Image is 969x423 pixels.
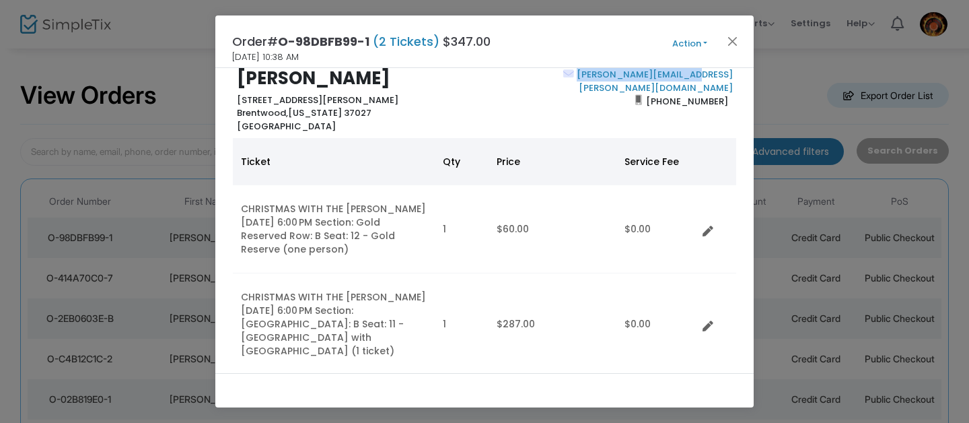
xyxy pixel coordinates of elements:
h4: Order# $347.00 [232,32,491,51]
span: Brentwood, [237,106,288,119]
td: $0.00 [616,185,697,273]
span: O-98DBFB99-1 [278,33,369,50]
th: Price [489,138,616,185]
td: $60.00 [489,185,616,273]
td: 1 [435,273,489,375]
th: Qty [435,138,489,185]
span: [DATE] 10:38 AM [232,51,299,64]
td: CHRISTMAS WITH THE [PERSON_NAME] [DATE] 6:00 PM Section: Gold Reserved Row: B Seat: 12 - Gold Res... [233,185,435,273]
b: [STREET_ADDRESS][PERSON_NAME] [US_STATE] 37027 [GEOGRAPHIC_DATA] [237,94,398,133]
td: 1 [435,185,489,273]
a: [PERSON_NAME][EMAIL_ADDRESS][PERSON_NAME][DOMAIN_NAME] [574,68,733,94]
td: CHRISTMAS WITH THE [PERSON_NAME] [DATE] 6:00 PM Section: [GEOGRAPHIC_DATA]: B Seat: 11 - [GEOGRAP... [233,273,435,375]
b: [PERSON_NAME] [237,66,390,90]
button: Action [649,36,730,51]
span: (2 Tickets) [369,33,443,50]
div: Data table [233,138,736,375]
td: $287.00 [489,273,616,375]
th: Ticket [233,138,435,185]
td: $0.00 [616,273,697,375]
button: Close [724,32,742,50]
th: Service Fee [616,138,697,185]
span: [PHONE_NUMBER] [642,90,733,112]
